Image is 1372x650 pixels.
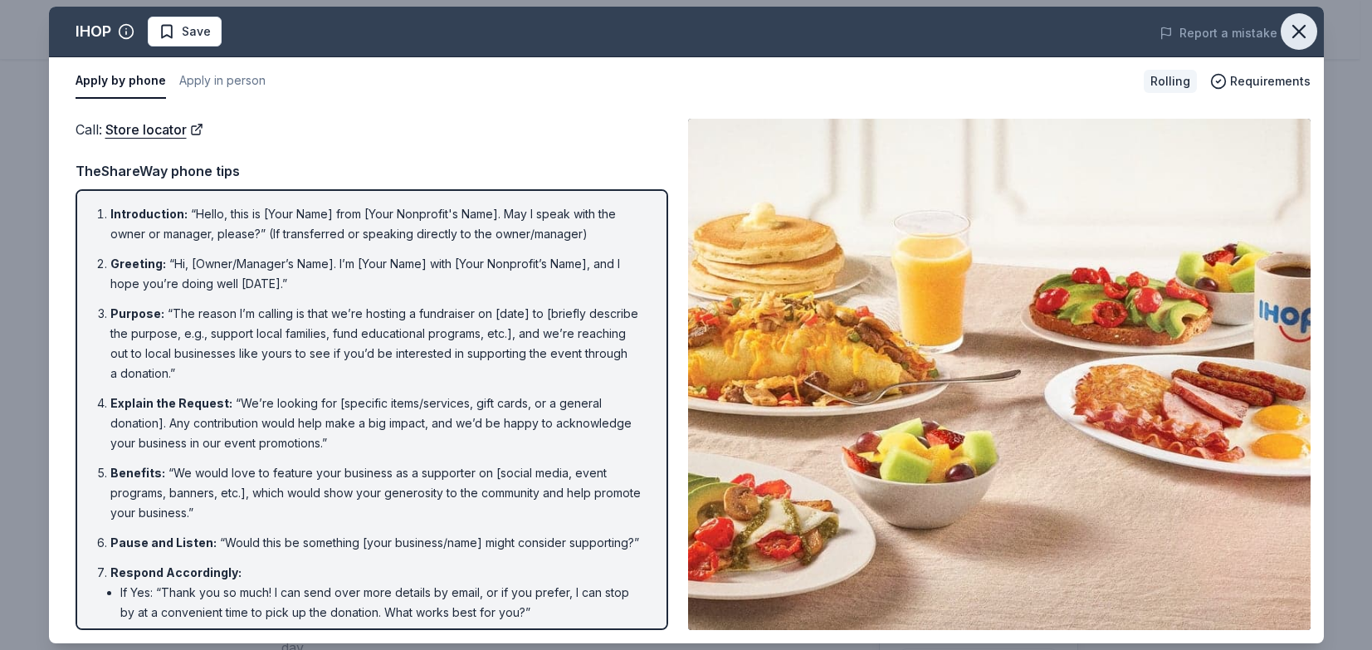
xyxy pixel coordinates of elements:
div: IHOP [76,18,111,45]
div: TheShareWay phone tips [76,160,668,182]
li: “We would love to feature your business as a supporter on [social media, event programs, banners,... [110,463,643,523]
span: Introduction : [110,207,188,221]
img: Image for IHOP [688,119,1311,630]
span: Explain the Request : [110,396,232,410]
span: Greeting : [110,257,166,271]
li: If Yes: “Thank you so much! I can send over more details by email, or if you prefer, I can stop b... [120,583,643,623]
div: Call : [76,119,668,140]
li: “We’re looking for [specific items/services, gift cards, or a general donation]. Any contribution... [110,393,643,453]
button: Report a mistake [1160,23,1277,43]
span: Pause and Listen : [110,535,217,550]
span: Requirements [1230,71,1311,91]
li: “The reason I’m calling is that we’re hosting a fundraiser on [date] to [briefly describe the pur... [110,304,643,384]
span: Respond Accordingly : [110,565,242,579]
a: Store locator [105,119,203,140]
li: “Hello, this is [Your Name] from [Your Nonprofit's Name]. May I speak with the owner or manager, ... [110,204,643,244]
span: Purpose : [110,306,164,320]
li: “Would this be something [your business/name] might consider supporting?” [110,533,643,553]
li: “Hi, [Owner/Manager’s Name]. I’m [Your Name] with [Your Nonprofit’s Name], and I hope you’re doin... [110,254,643,294]
button: Requirements [1210,71,1311,91]
button: Apply by phone [76,64,166,99]
span: Benefits : [110,466,165,480]
div: Rolling [1144,70,1197,93]
span: Save [182,22,211,42]
button: Save [148,17,222,46]
button: Apply in person [179,64,266,99]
